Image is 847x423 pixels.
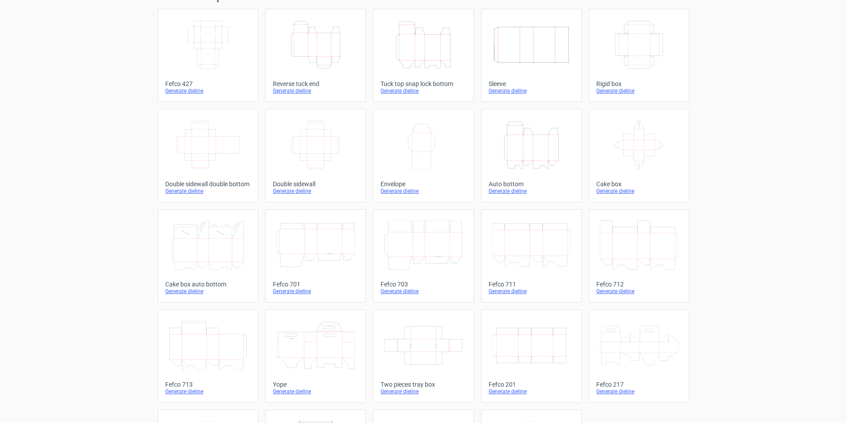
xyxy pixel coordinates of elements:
a: Cake boxGenerate dieline [589,109,689,202]
a: Fefco 201Generate dieline [481,309,582,403]
a: Tuck top snap lock bottomGenerate dieline [373,9,474,102]
a: Fefco 713Generate dieline [158,309,258,403]
div: Generate dieline [596,87,682,94]
div: Fefco 217 [596,381,682,388]
a: YopeGenerate dieline [265,309,366,403]
div: Fefco 201 [489,381,574,388]
div: Cake box auto bottom [165,281,251,288]
div: Reverse tuck end [273,80,358,87]
div: Generate dieline [489,188,574,195]
div: Generate dieline [273,87,358,94]
a: Auto bottomGenerate dieline [481,109,582,202]
div: Cake box [596,180,682,188]
div: Auto bottom [489,180,574,188]
div: Generate dieline [273,388,358,395]
div: Double sidewall double bottom [165,180,251,188]
div: Envelope [381,180,466,188]
div: Generate dieline [165,388,251,395]
div: Generate dieline [381,87,466,94]
a: Two pieces tray boxGenerate dieline [373,309,474,403]
div: Fefco 703 [381,281,466,288]
a: Rigid boxGenerate dieline [589,9,689,102]
a: Double sidewallGenerate dieline [265,109,366,202]
div: Generate dieline [381,388,466,395]
a: Cake box auto bottomGenerate dieline [158,209,258,302]
div: Generate dieline [165,188,251,195]
div: Generate dieline [596,388,682,395]
a: Fefco 217Generate dieline [589,309,689,403]
a: Reverse tuck endGenerate dieline [265,9,366,102]
div: Generate dieline [381,288,466,295]
div: Yope [273,381,358,388]
div: Fefco 427 [165,80,251,87]
a: EnvelopeGenerate dieline [373,109,474,202]
div: Two pieces tray box [381,381,466,388]
div: Generate dieline [165,87,251,94]
a: SleeveGenerate dieline [481,9,582,102]
div: Fefco 713 [165,381,251,388]
a: Fefco 711Generate dieline [481,209,582,302]
div: Generate dieline [273,288,358,295]
div: Tuck top snap lock bottom [381,80,466,87]
div: Sleeve [489,80,574,87]
div: Generate dieline [381,188,466,195]
div: Generate dieline [165,288,251,295]
a: Fefco 701Generate dieline [265,209,366,302]
a: Fefco 427Generate dieline [158,9,258,102]
a: Double sidewall double bottomGenerate dieline [158,109,258,202]
div: Generate dieline [273,188,358,195]
div: Fefco 712 [596,281,682,288]
a: Fefco 712Generate dieline [589,209,689,302]
div: Generate dieline [489,388,574,395]
div: Generate dieline [489,288,574,295]
div: Rigid box [596,80,682,87]
div: Generate dieline [489,87,574,94]
div: Double sidewall [273,180,358,188]
div: Fefco 701 [273,281,358,288]
div: Generate dieline [596,288,682,295]
a: Fefco 703Generate dieline [373,209,474,302]
div: Fefco 711 [489,281,574,288]
div: Generate dieline [596,188,682,195]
